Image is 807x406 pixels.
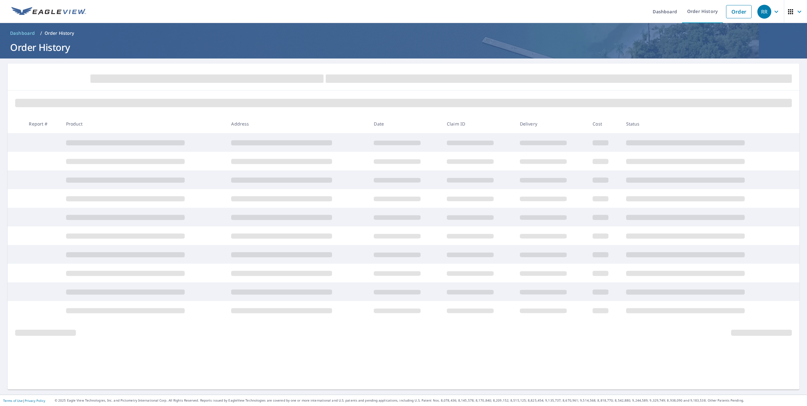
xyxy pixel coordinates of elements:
[40,29,42,37] li: /
[55,398,804,403] p: © 2025 Eagle View Technologies, Inc. and Pictometry International Corp. All Rights Reserved. Repo...
[442,114,515,133] th: Claim ID
[621,114,786,133] th: Status
[11,7,86,16] img: EV Logo
[24,114,61,133] th: Report #
[757,5,771,19] div: RR
[25,398,45,403] a: Privacy Policy
[8,28,799,38] nav: breadcrumb
[515,114,588,133] th: Delivery
[10,30,35,36] span: Dashboard
[3,399,45,403] p: |
[45,30,74,36] p: Order History
[61,114,226,133] th: Product
[3,398,23,403] a: Terms of Use
[726,5,752,18] a: Order
[8,41,799,54] h1: Order History
[588,114,621,133] th: Cost
[226,114,369,133] th: Address
[8,28,38,38] a: Dashboard
[369,114,442,133] th: Date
